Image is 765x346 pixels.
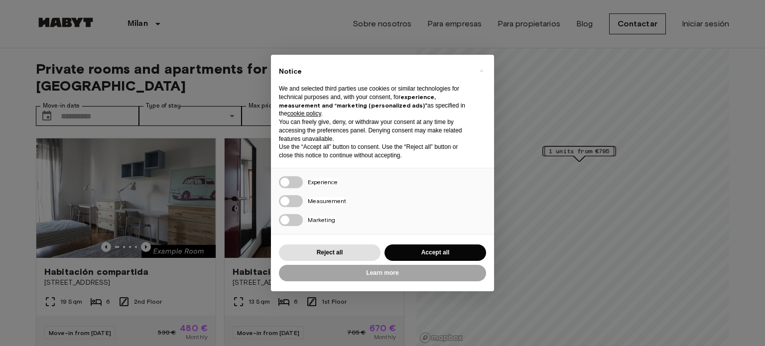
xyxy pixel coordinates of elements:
[279,93,436,109] strong: experience, measurement and “marketing (personalized ads)”
[279,118,470,143] p: You can freely give, deny, or withdraw your consent at any time by accessing the preferences pane...
[308,216,335,224] span: Marketing
[308,197,346,205] span: Measurement
[279,244,381,261] button: Reject all
[480,65,483,77] span: ×
[308,178,338,186] span: Experience
[473,63,489,79] button: Close this notice
[279,143,470,160] p: Use the “Accept all” button to consent. Use the “Reject all” button or close this notice to conti...
[384,244,486,261] button: Accept all
[287,110,321,117] a: cookie policy
[279,265,486,281] button: Learn more
[279,67,470,77] h2: Notice
[279,85,470,118] p: We and selected third parties use cookies or similar technologies for technical purposes and, wit...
